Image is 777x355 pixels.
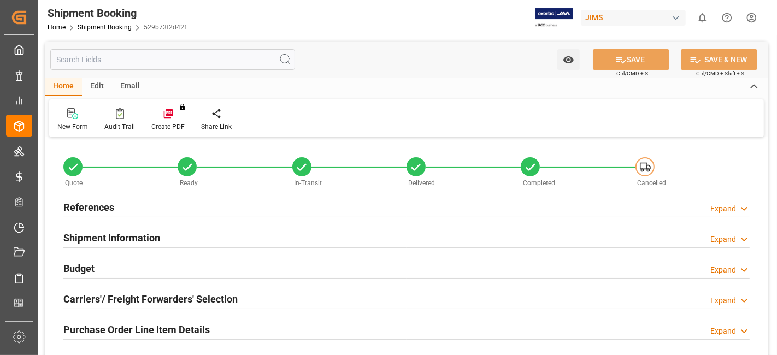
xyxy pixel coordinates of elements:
[78,23,132,31] a: Shipment Booking
[63,200,114,215] h2: References
[408,179,435,187] span: Delivered
[690,5,715,30] button: show 0 new notifications
[523,179,555,187] span: Completed
[294,179,322,187] span: In-Transit
[48,23,66,31] a: Home
[710,295,736,306] div: Expand
[710,264,736,276] div: Expand
[50,49,295,70] input: Search Fields
[710,203,736,215] div: Expand
[535,8,573,27] img: Exertis%20JAM%20-%20Email%20Logo.jpg_1722504956.jpg
[63,322,210,337] h2: Purchase Order Line Item Details
[112,78,148,96] div: Email
[696,69,744,78] span: Ctrl/CMD + Shift + S
[63,292,238,306] h2: Carriers'/ Freight Forwarders' Selection
[45,78,82,96] div: Home
[557,49,580,70] button: open menu
[593,49,669,70] button: SAVE
[715,5,739,30] button: Help Center
[201,122,232,132] div: Share Link
[63,261,95,276] h2: Budget
[82,78,112,96] div: Edit
[681,49,757,70] button: SAVE & NEW
[48,5,186,21] div: Shipment Booking
[581,7,690,28] button: JIMS
[710,326,736,337] div: Expand
[710,234,736,245] div: Expand
[104,122,135,132] div: Audit Trail
[616,69,648,78] span: Ctrl/CMD + S
[180,179,198,187] span: Ready
[63,230,160,245] h2: Shipment Information
[581,10,686,26] div: JIMS
[66,179,83,187] span: Quote
[637,179,666,187] span: Cancelled
[57,122,88,132] div: New Form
